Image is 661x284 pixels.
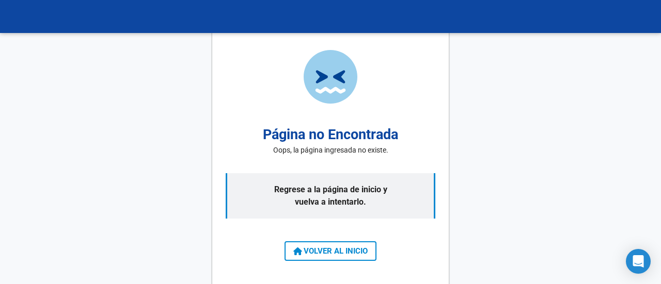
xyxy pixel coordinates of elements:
[273,145,388,156] p: Oops, la página ingresada no existe.
[226,173,435,219] p: Regrese a la página de inicio y vuelva a intentarlo.
[304,50,357,104] img: page-not-found
[626,249,651,274] div: Open Intercom Messenger
[285,241,376,261] button: VOLVER AL INICIO
[293,246,368,256] span: VOLVER AL INICIO
[263,124,398,145] h2: Página no Encontrada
